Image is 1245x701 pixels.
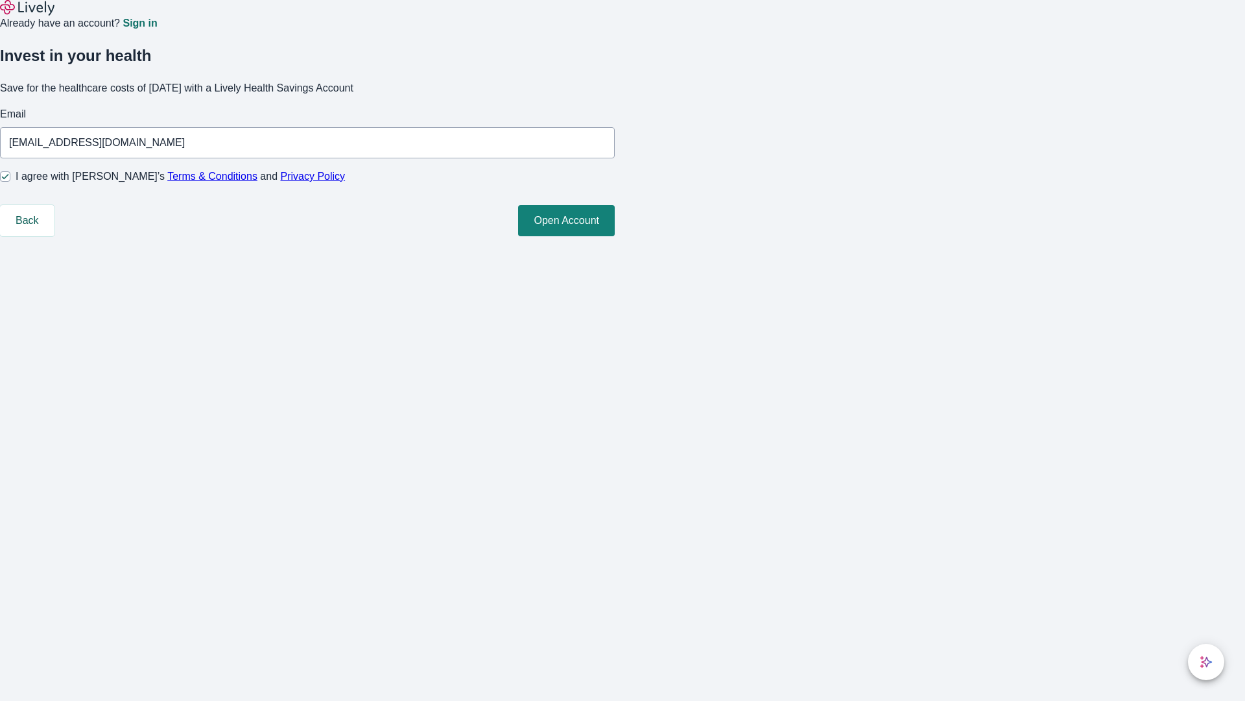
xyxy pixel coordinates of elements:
span: I agree with [PERSON_NAME]’s and [16,169,345,184]
button: Open Account [518,205,615,236]
svg: Lively AI Assistant [1200,656,1213,669]
a: Sign in [123,18,157,29]
a: Privacy Policy [281,171,346,182]
button: chat [1188,644,1224,680]
a: Terms & Conditions [167,171,257,182]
